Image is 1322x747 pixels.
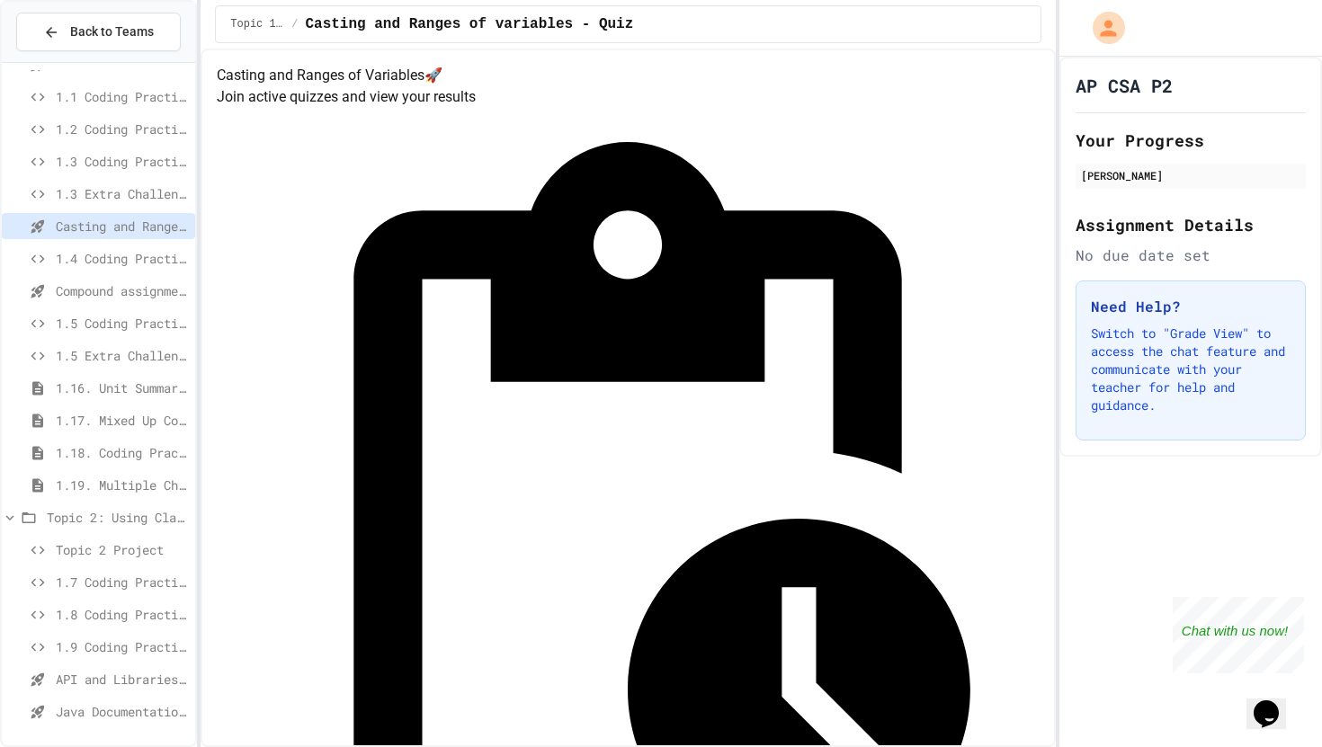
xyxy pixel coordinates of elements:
span: Topic 2: Using Classes [47,508,188,527]
div: My Account [1074,7,1130,49]
span: 1.19. Multiple Choice Exercises for Unit 1a (1.1-1.6) [56,476,188,494]
p: Switch to "Grade View" to access the chat feature and communicate with your teacher for help and ... [1091,325,1291,414]
div: No due date set [1076,245,1306,266]
iframe: chat widget [1246,675,1304,729]
h4: Casting and Ranges of Variables 🚀 [217,65,1039,86]
span: 1.7 Coding Practice [56,573,188,591]
span: Java Documentation with Comments - Topic 1.8 [56,702,188,721]
span: 1.17. Mixed Up Code Practice 1.1-1.6 [56,411,188,430]
span: 1.16. Unit Summary 1a (1.1-1.6) [56,378,188,397]
span: Compound assignment operators - Quiz [56,281,188,300]
span: 1.3 Coding Practice [56,152,188,171]
h1: AP CSA P2 [1076,73,1173,98]
button: Back to Teams [16,13,181,51]
h3: Need Help? [1091,296,1291,317]
iframe: chat widget [1173,597,1304,673]
span: API and Libraries - Topic 1.7 [56,670,188,689]
span: 1.1 Coding Practice [56,87,188,106]
p: Join active quizzes and view your results [217,86,1039,108]
span: Back to Teams [70,22,154,41]
span: 1.9 Coding Practice [56,637,188,656]
span: / [291,17,298,31]
span: Casting and Ranges of variables - Quiz [56,217,188,236]
span: 1.5 Extra Challenge Problem [56,346,188,365]
span: 1.18. Coding Practice 1a (1.1-1.6) [56,443,188,462]
span: 1.5 Coding Practice [56,314,188,333]
span: Topic 1: Java Fundamentals [230,17,284,31]
span: Topic 2 Project [56,540,188,559]
div: [PERSON_NAME] [1081,167,1300,183]
h2: Assignment Details [1076,212,1306,237]
span: 1.8 Coding Practice [56,605,188,624]
h2: Your Progress [1076,128,1306,153]
span: 1.3 Extra Challenge Problem [56,184,188,203]
span: 1.4 Coding Practice [56,249,188,268]
span: Casting and Ranges of variables - Quiz [305,13,633,35]
span: 1.2 Coding Practice [56,120,188,138]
